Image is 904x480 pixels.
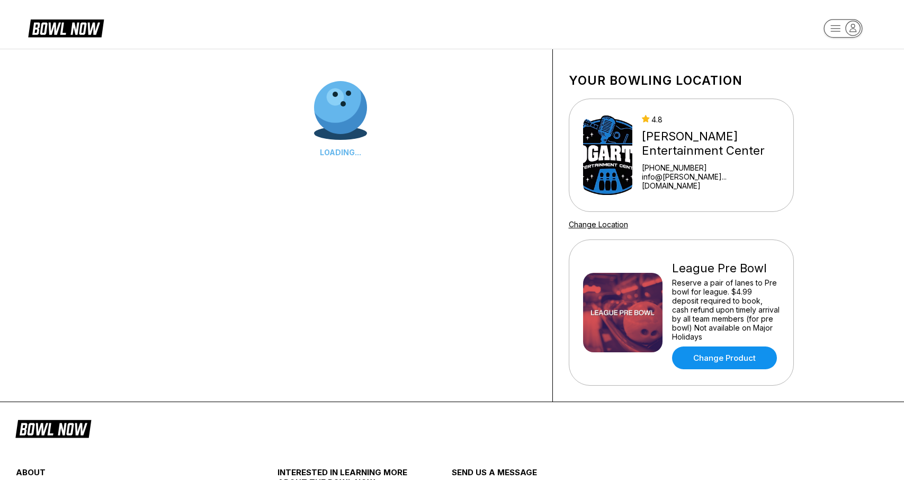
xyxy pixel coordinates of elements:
[672,278,780,341] div: Reserve a pair of lanes to Pre bowl for league. $4.99 deposit required to book, cash refund upon ...
[672,261,780,275] div: League Pre Bowl
[569,220,628,229] a: Change Location
[642,163,780,172] div: [PHONE_NUMBER]
[583,273,663,352] img: League Pre Bowl
[314,148,367,157] div: LOADING...
[569,73,794,88] h1: Your bowling location
[672,346,777,369] a: Change Product
[642,172,780,190] a: info@[PERSON_NAME]...[DOMAIN_NAME]
[583,115,632,195] img: Bogart's Entertainment Center
[642,115,780,124] div: 4.8
[642,129,780,158] div: [PERSON_NAME] Entertainment Center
